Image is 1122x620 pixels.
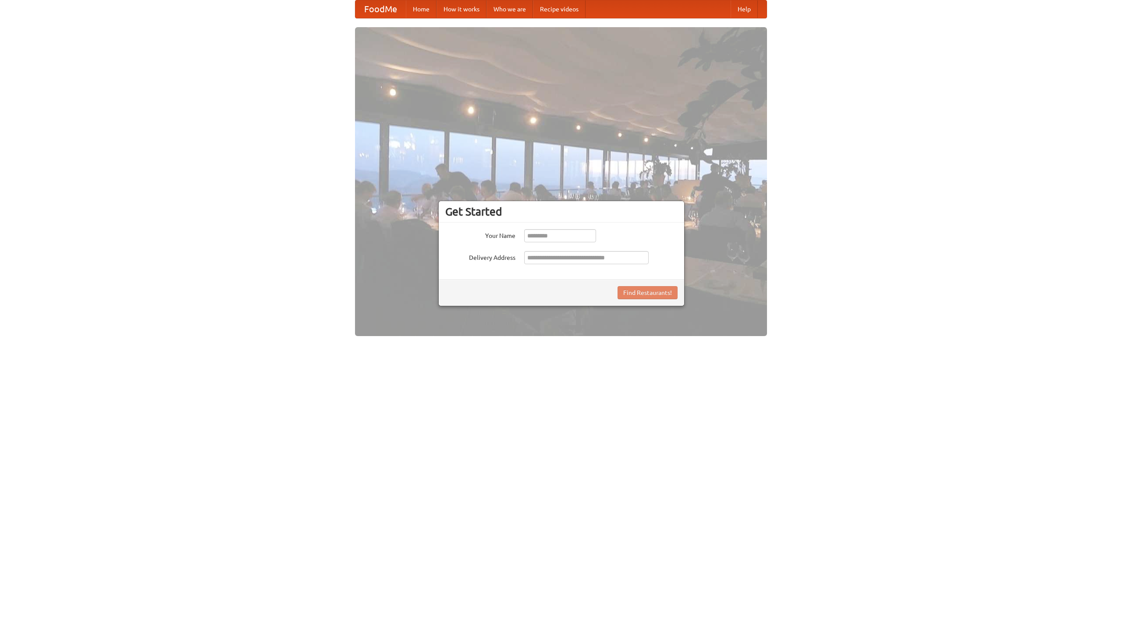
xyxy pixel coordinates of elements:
a: Help [731,0,758,18]
a: Home [406,0,437,18]
h3: Get Started [445,205,678,218]
a: Recipe videos [533,0,586,18]
label: Your Name [445,229,515,240]
a: Who we are [486,0,533,18]
a: How it works [437,0,486,18]
button: Find Restaurants! [618,286,678,299]
a: FoodMe [355,0,406,18]
label: Delivery Address [445,251,515,262]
